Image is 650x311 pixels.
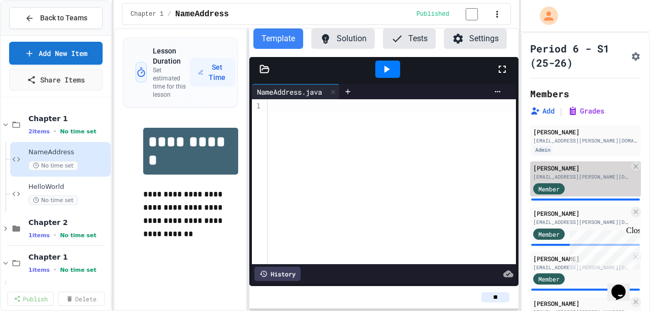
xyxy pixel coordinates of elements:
div: [PERSON_NAME] [533,254,629,263]
span: / [168,10,171,18]
div: History [254,267,301,281]
iframe: chat widget [566,226,640,269]
span: Back to Teams [40,13,87,23]
span: 1 items [28,267,50,273]
button: Grades [568,106,604,116]
span: • [54,231,56,239]
span: HelloWorld [28,183,109,191]
button: Add [530,106,555,116]
span: Member [538,230,560,239]
span: Chapter 1 [28,114,109,123]
span: No time set [60,128,96,135]
span: Member [538,184,560,193]
iframe: chat widget [607,270,640,301]
button: Tests [383,29,436,49]
span: | [559,105,564,117]
p: Set estimated time for this lesson [153,66,190,99]
div: Content is published and visible to students [416,8,490,20]
span: No time set [28,195,78,205]
button: Settings [444,29,507,49]
div: [EMAIL_ADDRESS][PERSON_NAME][DOMAIN_NAME] [533,137,638,145]
span: Chapter 1 [131,10,164,18]
div: [EMAIL_ADDRESS][PERSON_NAME][DOMAIN_NAME] [533,173,629,181]
h3: Lesson Duration [153,46,190,66]
a: Add New Item [9,42,103,65]
h2: Members [530,87,569,101]
h1: Period 6 - S1 (25-26) [530,41,627,70]
a: Publish [7,292,54,306]
button: Back to Teams [9,7,103,29]
span: No time set [28,161,78,171]
div: [PERSON_NAME] [533,127,638,136]
span: • [54,266,56,274]
span: • [54,127,56,135]
div: [EMAIL_ADDRESS][PERSON_NAME][DOMAIN_NAME] [533,264,629,271]
span: No time set [60,267,96,273]
span: Chapter 2 [28,218,109,227]
a: Delete [58,292,105,306]
span: Chapter 1 [28,252,109,262]
span: Member [538,274,560,284]
button: Assignment Settings [631,49,641,62]
div: [PERSON_NAME] [533,209,629,218]
input: publish toggle [453,8,490,20]
div: Chat with us now!Close [4,4,70,65]
span: 2 items [28,128,50,135]
span: No time set [60,232,96,239]
div: 1 [252,101,262,111]
a: Share Items [9,69,103,91]
button: Template [253,29,303,49]
div: [PERSON_NAME] [533,163,629,173]
button: Solution [311,29,375,49]
div: NameAddress.java [252,87,327,97]
button: Set Time [190,58,235,87]
div: [PERSON_NAME] [533,299,629,308]
div: Admin [533,146,552,154]
div: My Account [529,4,561,27]
div: NameAddress.java [252,84,340,99]
span: NameAddress [175,8,229,20]
span: NameAddress [28,148,109,157]
span: 1 items [28,232,50,239]
div: [EMAIL_ADDRESS][PERSON_NAME][DOMAIN_NAME] [533,218,629,226]
span: Published [416,10,449,18]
